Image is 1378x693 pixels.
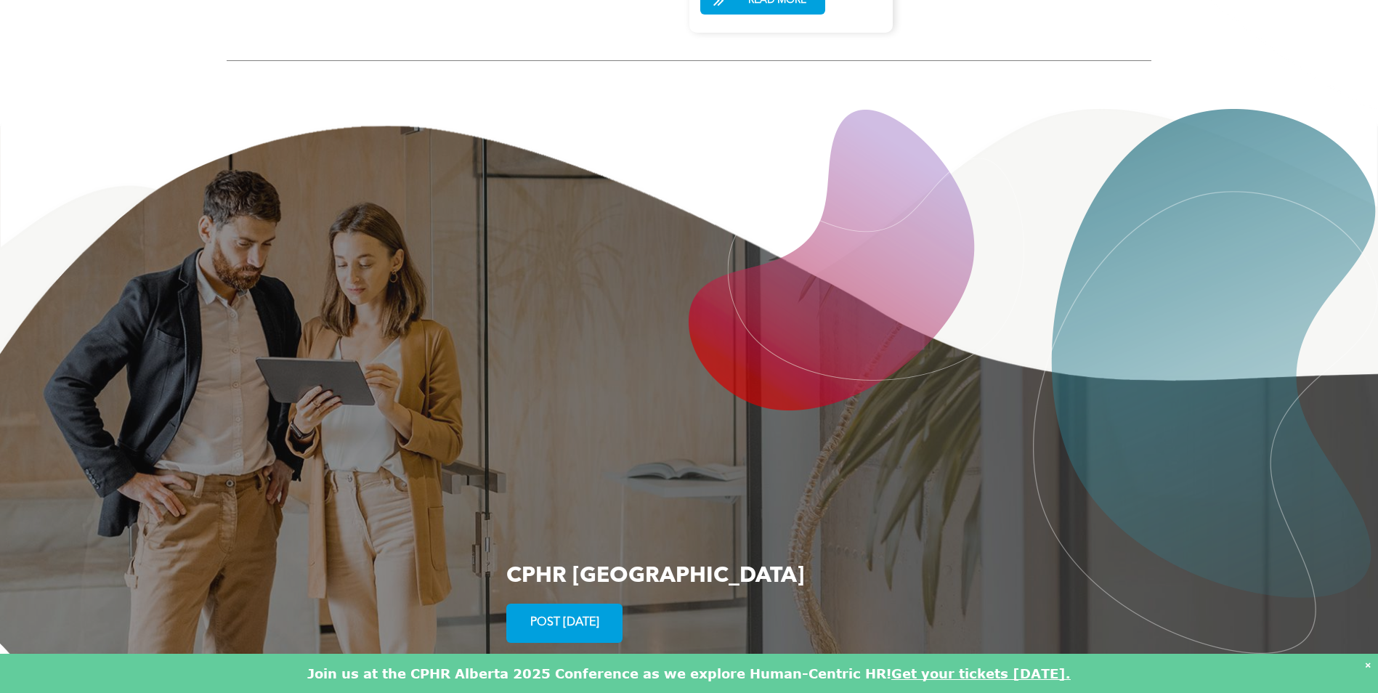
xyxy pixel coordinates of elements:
span: POST [DATE] [525,609,604,637]
div: Dismiss notification [1365,657,1371,672]
a: Get your tickets [DATE]. [891,665,1071,681]
a: POST [DATE] [506,604,623,643]
font: Join us at the CPHR Alberta 2025 Conference as we explore Human-Centric HR! [307,665,891,681]
img: A pink and purple abstract shape on a white background. [684,109,1033,410]
img: A blue circle with a white outline on a white background. [1033,109,1378,654]
span: CPHR [GEOGRAPHIC_DATA] [506,565,804,587]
